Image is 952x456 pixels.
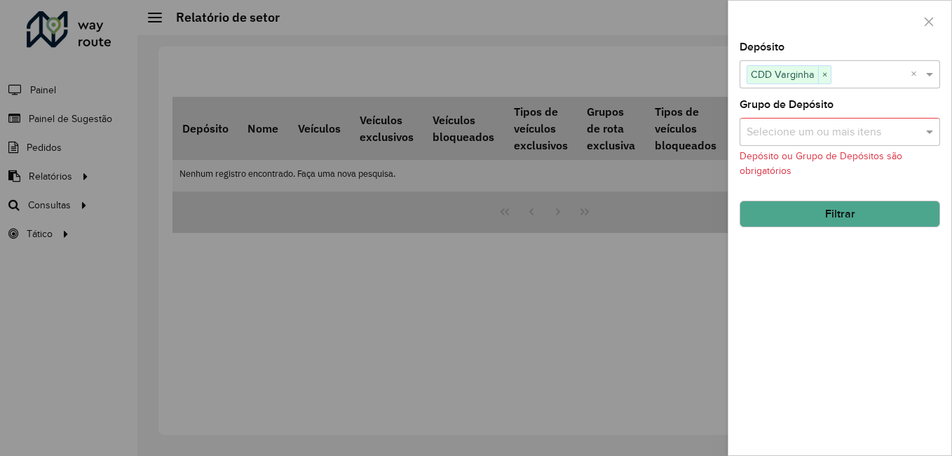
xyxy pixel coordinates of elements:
label: Depósito [740,39,784,55]
span: Clear all [911,66,923,83]
span: × [818,67,831,83]
label: Grupo de Depósito [740,96,834,113]
button: Filtrar [740,201,940,227]
span: CDD Varginha [747,66,818,83]
formly-validation-message: Depósito ou Grupo de Depósitos são obrigatórios [740,151,902,176]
